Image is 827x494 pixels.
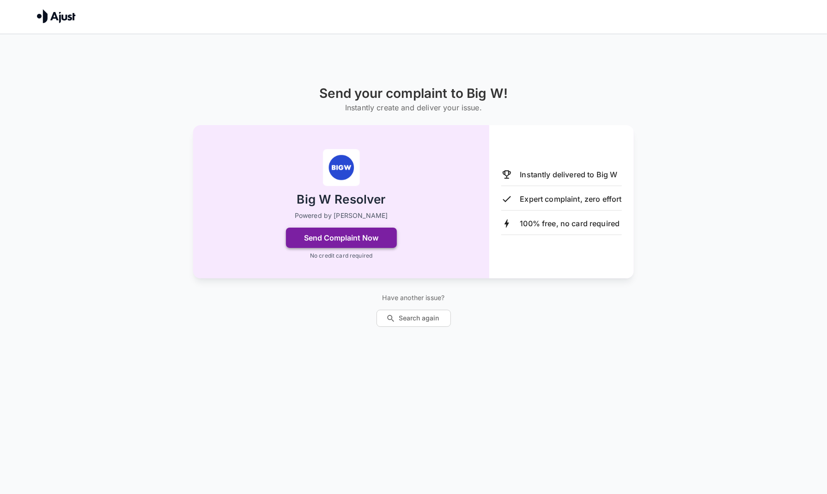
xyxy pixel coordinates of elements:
p: No credit card required [310,252,372,260]
img: Ajust [37,9,76,23]
h6: Instantly create and deliver your issue. [319,101,508,114]
p: Powered by [PERSON_NAME] [295,211,388,220]
img: Big W [323,149,360,186]
h2: Big W Resolver [297,192,386,208]
p: Instantly delivered to Big W [520,169,617,180]
p: Expert complaint, zero effort [520,193,621,205]
button: Send Complaint Now [286,228,397,248]
button: Search again [377,310,451,327]
p: Have another issue? [377,293,451,302]
h1: Send your complaint to Big W! [319,86,508,101]
p: 100% free, no card required [520,218,620,229]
